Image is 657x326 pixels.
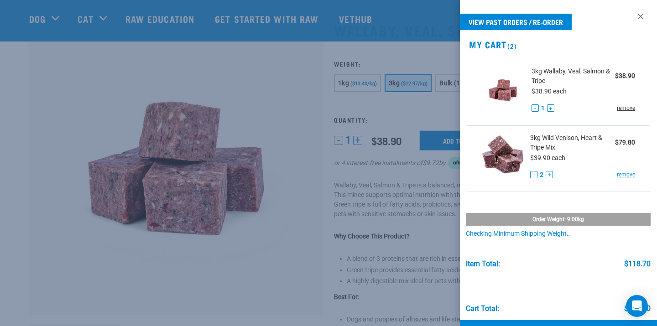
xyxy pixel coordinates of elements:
[460,14,572,30] a: View past orders / re-order
[466,305,500,313] div: Cart total:
[532,88,567,95] span: $38.90 each
[530,171,537,178] button: -
[466,260,501,268] div: Item Total:
[617,171,635,179] a: remove
[506,44,517,47] span: (2)
[532,67,615,86] span: 3kg Wallaby, Veal, Salmon & Tripe
[466,213,651,226] div: Order weight: 9.00kg
[540,170,543,180] span: 2
[547,104,554,112] button: +
[615,139,635,146] strong: $79.80
[460,39,657,50] h2: My Cart
[482,133,523,180] img: Wild Venison, Heart & Tripe Mix
[466,230,651,238] div: Checking minimum shipping weight…
[546,171,553,178] button: +
[530,154,565,161] span: $39.90 each
[615,72,635,79] strong: $38.90
[617,104,635,112] a: remove
[626,295,648,317] div: Open Intercom Messenger
[541,103,545,113] span: 1
[624,305,651,313] div: $118.70
[530,133,615,152] span: 3kg Wild Venison, Heart & Tripe Mix
[532,104,539,112] button: -
[624,260,651,268] div: $118.70
[482,67,525,114] img: Wallaby, Veal, Salmon & Tripe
